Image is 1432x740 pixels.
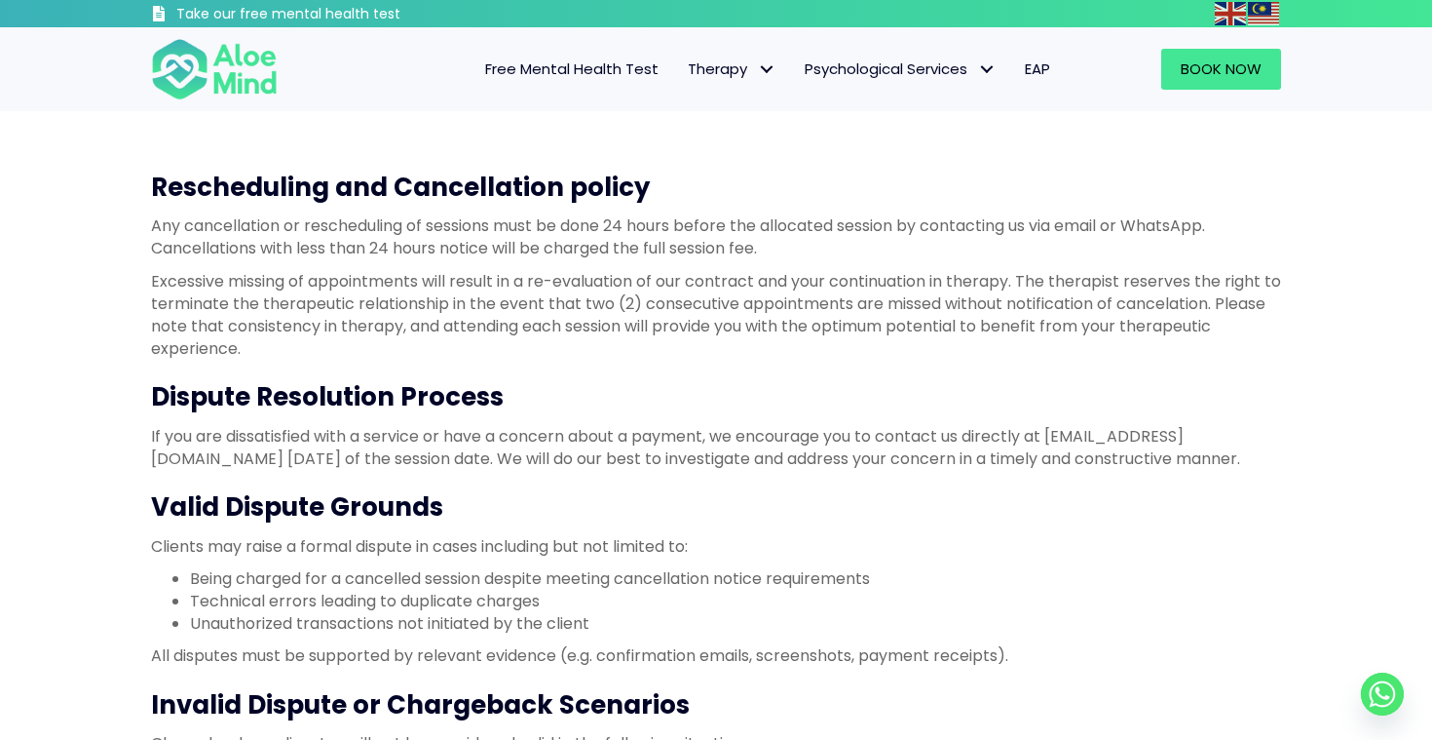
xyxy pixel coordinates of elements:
span: Psychological Services [805,58,996,79]
span: Free Mental Health Test [485,58,659,79]
p: Excessive missing of appointments will result in a re-evaluation of our contract and your continu... [151,270,1281,361]
a: TherapyTherapy: submenu [673,49,790,90]
span: Therapy [688,58,775,79]
a: Malay [1248,2,1281,24]
p: Clients may raise a formal dispute in cases including but not limited to: [151,535,1281,558]
span: Therapy: submenu [752,56,780,84]
p: All disputes must be supported by relevant evidence (e.g. confirmation emails, screenshots, payme... [151,644,1281,667]
a: EAP [1010,49,1065,90]
a: Psychological ServicesPsychological Services: submenu [790,49,1010,90]
h3: Invalid Dispute or Chargeback Scenarios [151,687,1281,722]
li: Unauthorized transactions not initiated by the client [190,612,1281,635]
h3: Take our free mental health test [176,5,505,24]
span: EAP [1025,58,1050,79]
span: Psychological Services: submenu [972,56,1000,84]
img: Aloe mind Logo [151,37,278,101]
li: Technical errors leading to duplicate charges [190,590,1281,612]
img: ms [1248,2,1279,25]
a: Free Mental Health Test [471,49,673,90]
h3: Dispute Resolution Process [151,379,1281,414]
img: en [1215,2,1246,25]
a: Book Now [1161,49,1281,90]
h3: Rescheduling and Cancellation policy [151,170,1281,205]
h3: Valid Dispute Grounds [151,489,1281,525]
p: Any cancellation or rescheduling of sessions must be done 24 hours before the allocated session b... [151,214,1281,259]
a: Whatsapp [1361,673,1404,716]
p: If you are dissatisfied with a service or have a concern about a payment, we encourage you to con... [151,425,1281,470]
a: Take our free mental health test [151,5,505,27]
span: Book Now [1181,58,1262,79]
li: Being charged for a cancelled session despite meeting cancellation notice requirements [190,567,1281,590]
nav: Menu [303,49,1065,90]
a: English [1215,2,1248,24]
